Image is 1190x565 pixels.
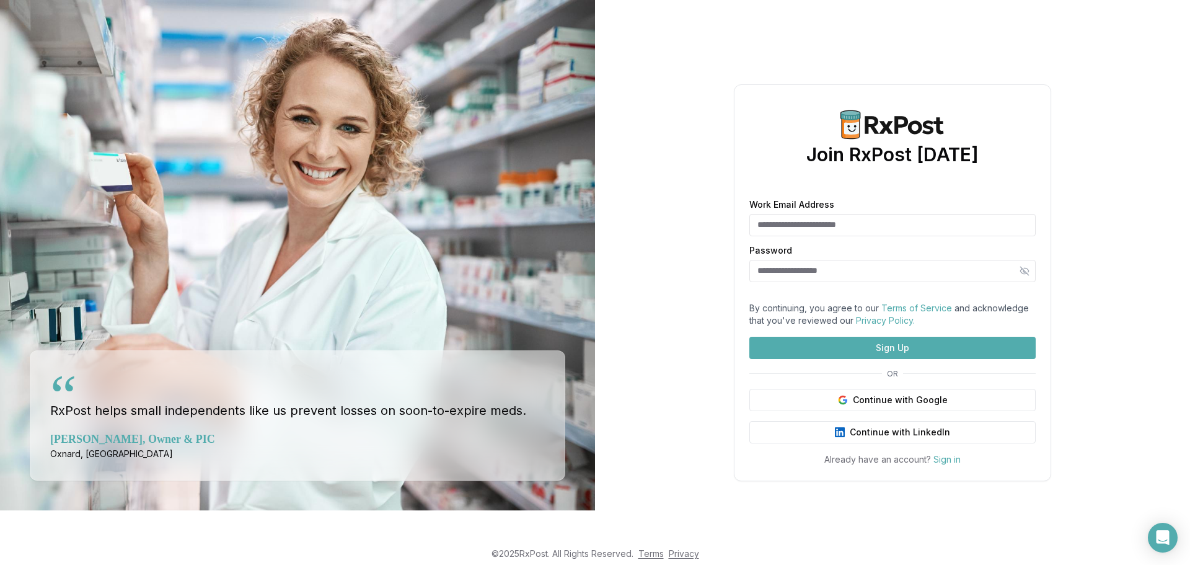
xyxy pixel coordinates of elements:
[835,427,845,437] img: LinkedIn
[1013,260,1036,282] button: Hide password
[749,302,1036,327] div: By continuing, you agree to our and acknowledge that you've reviewed our
[749,421,1036,443] button: Continue with LinkedIn
[50,430,545,448] div: [PERSON_NAME], Owner & PIC
[669,548,699,559] a: Privacy
[749,246,1036,255] label: Password
[749,337,1036,359] button: Sign Up
[50,366,77,425] div: “
[806,143,979,166] h1: Join RxPost [DATE]
[749,389,1036,411] button: Continue with Google
[881,303,952,313] a: Terms of Service
[50,448,545,460] div: Oxnard, [GEOGRAPHIC_DATA]
[856,315,915,326] a: Privacy Policy.
[749,200,1036,209] label: Work Email Address
[638,548,664,559] a: Terms
[838,395,848,405] img: Google
[933,454,961,465] a: Sign in
[882,369,903,379] span: OR
[50,376,545,421] blockquote: RxPost helps small independents like us prevent losses on soon-to-expire meds.
[833,110,952,140] img: RxPost Logo
[824,454,931,465] span: Already have an account?
[1148,523,1178,553] div: Open Intercom Messenger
